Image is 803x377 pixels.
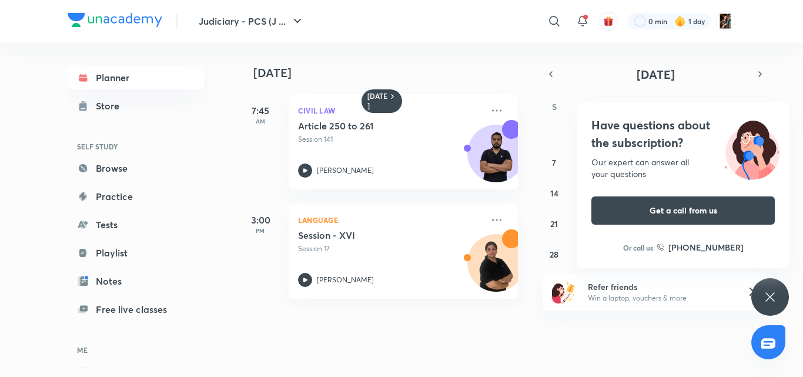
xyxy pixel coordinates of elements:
h5: 7:45 [237,104,284,118]
a: Free live classes [68,298,204,321]
abbr: September 7, 2025 [552,157,556,168]
h5: Article 250 to 261 [298,120,444,132]
p: Win a laptop, vouchers & more [588,293,732,303]
abbr: Saturday [754,101,759,112]
p: PM [237,227,284,234]
img: ttu_illustration_new.svg [715,116,789,180]
img: Avatar [468,131,524,188]
p: Or call us [623,242,653,253]
h5: Session - XVI [298,229,444,241]
button: [DATE] [559,66,752,82]
p: Language [298,213,483,227]
p: Session 141 [298,134,483,145]
img: avatar [603,16,614,26]
abbr: Monday [585,101,592,112]
a: Notes [68,269,204,293]
abbr: Wednesday [653,101,661,112]
h5: 3:00 [237,213,284,227]
span: [DATE] [637,66,675,82]
a: [PHONE_NUMBER] [657,241,744,253]
h4: Have questions about the subscription? [591,116,775,152]
h6: [PHONE_NUMBER] [668,241,744,253]
h6: [DATE] [367,92,388,111]
img: Avatar [468,241,524,297]
h6: Refer friends [588,281,732,293]
abbr: Thursday [687,101,691,112]
button: September 14, 2025 [545,184,564,202]
button: Judiciary - PCS (J ... [192,9,312,33]
a: Browse [68,156,204,180]
abbr: September 28, 2025 [550,249,558,260]
abbr: Tuesday [620,101,624,112]
h6: ME [68,340,204,360]
abbr: September 14, 2025 [550,188,558,199]
img: referral [552,280,576,303]
abbr: September 21, 2025 [550,218,558,229]
p: [PERSON_NAME] [317,275,374,285]
a: Company Logo [68,13,162,30]
img: streak [674,15,686,27]
h4: [DATE] [253,66,530,80]
a: Store [68,94,204,118]
button: September 7, 2025 [545,153,564,172]
button: avatar [599,12,618,31]
button: September 28, 2025 [545,245,564,263]
a: Practice [68,185,204,208]
button: Get a call from us [591,196,775,225]
a: Playlist [68,241,204,265]
div: Our expert can answer all your questions [591,156,775,180]
button: September 21, 2025 [545,214,564,233]
div: Store [96,99,126,113]
a: Tests [68,213,204,236]
h6: SELF STUDY [68,136,204,156]
img: Mahima Saini [715,11,735,31]
p: Session 17 [298,243,483,254]
img: Company Logo [68,13,162,27]
p: Civil Law [298,104,483,118]
p: AM [237,118,284,125]
abbr: Friday [721,101,725,112]
a: Planner [68,66,204,89]
abbr: Sunday [552,101,557,112]
p: [PERSON_NAME] [317,165,374,176]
